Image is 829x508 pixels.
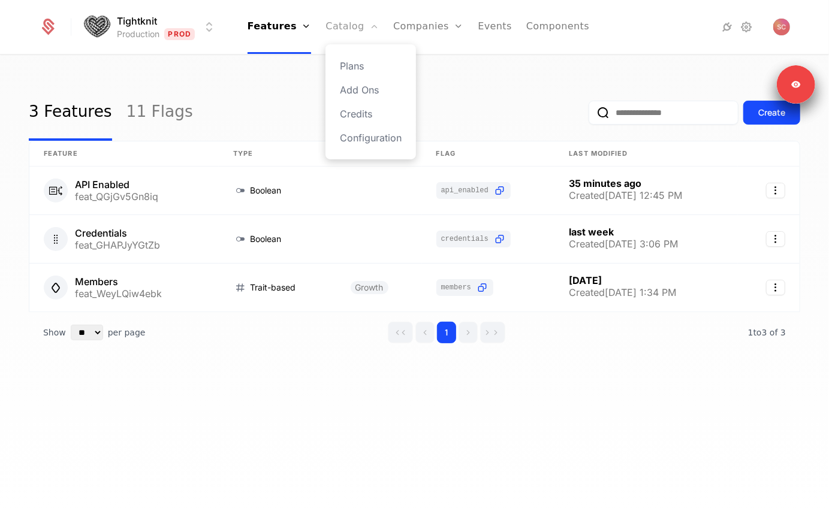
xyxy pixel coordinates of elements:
a: Integrations [721,20,735,34]
a: Credits [340,107,402,121]
th: Type [219,141,336,167]
span: 3 [748,328,786,337]
a: Add Ons [340,83,402,97]
span: 1 to 3 of [748,328,780,337]
th: Flag [422,141,555,167]
img: Stephen Cook [773,19,790,35]
button: Go to first page [388,322,413,343]
a: Configuration [340,131,402,145]
th: Feature [29,141,219,167]
a: Settings [740,20,754,34]
div: Page navigation [388,322,505,343]
img: Tightknit [82,13,111,42]
div: Create [758,107,785,119]
a: Plans [340,59,402,73]
button: Go to last page [480,322,505,343]
div: Production [117,28,159,40]
button: Select environment [86,14,216,40]
div: Table pagination [29,312,800,353]
button: Go to page 1 [437,322,456,343]
span: per page [108,326,146,338]
th: Last Modified [554,141,737,167]
a: 11 Flags [126,84,193,141]
button: Select action [766,231,785,247]
button: Go to next page [459,322,478,343]
span: Prod [164,28,195,40]
a: 3 Features [29,84,112,141]
button: Create [743,101,800,125]
select: Select page size [71,325,103,340]
button: Open user button [773,19,790,35]
span: Show [43,326,66,338]
button: Go to previous page [415,322,435,343]
button: Select action [766,183,785,198]
span: Tightknit [117,14,157,28]
button: Select action [766,280,785,295]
